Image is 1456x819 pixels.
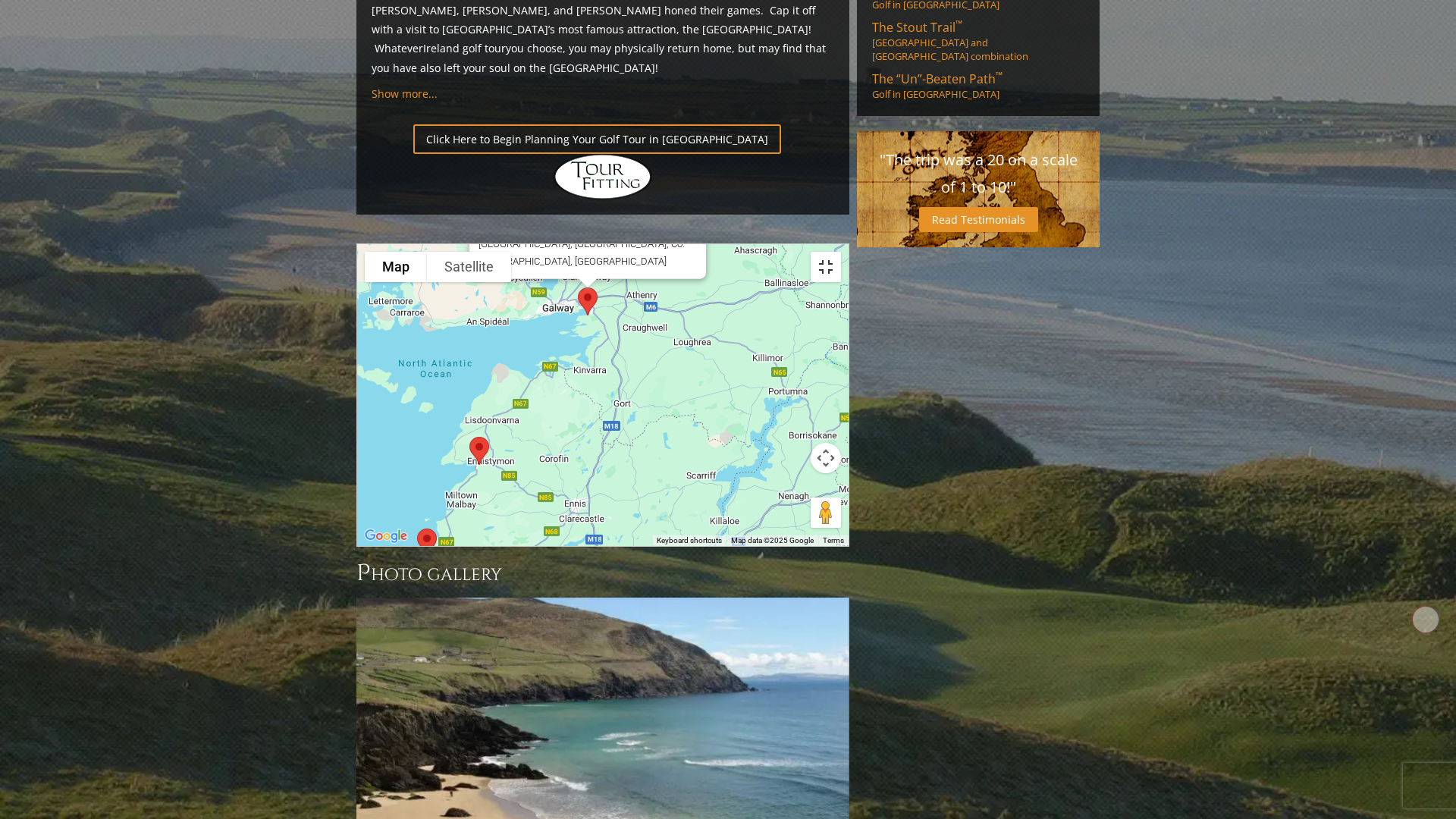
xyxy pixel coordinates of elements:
[413,124,781,154] a: Click Here to Begin Planning Your Golf Tour in [GEOGRAPHIC_DATA]
[823,536,844,544] a: Terms (opens in new tab)
[996,69,1003,82] sup: ™
[811,497,841,528] button: Drag Pegman onto the map to open Street View
[554,154,652,199] img: Hidden Links
[811,443,841,473] button: Map camera controls
[479,234,706,270] p: [GEOGRAPHIC_DATA], [GEOGRAPHIC_DATA], Co. [GEOGRAPHIC_DATA], [GEOGRAPHIC_DATA]
[657,535,722,546] button: Keyboard shortcuts
[872,19,1084,63] a: The Stout Trail™[GEOGRAPHIC_DATA] and [GEOGRAPHIC_DATA] combination
[955,17,962,30] sup: ™
[423,41,506,55] a: Ireland golf tour
[361,526,411,546] a: Open this area in Google Maps (opens a new window)
[427,252,511,282] button: Show satellite imagery
[731,536,814,544] span: Map data ©2025 Google
[872,146,1084,201] p: "The trip was a 20 on a scale of 1 to 10!"
[372,86,438,101] a: Show more...
[361,526,411,546] img: Google
[356,558,849,588] h3: Photo Gallery
[365,252,427,282] button: Show street map
[811,252,841,282] button: Toggle fullscreen view
[872,71,1084,101] a: The “Un”-Beaten Path™Golf in [GEOGRAPHIC_DATA]
[872,71,1003,87] span: The “Un”-Beaten Path
[919,207,1038,232] a: Read Testimonials
[872,19,962,36] span: The Stout Trail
